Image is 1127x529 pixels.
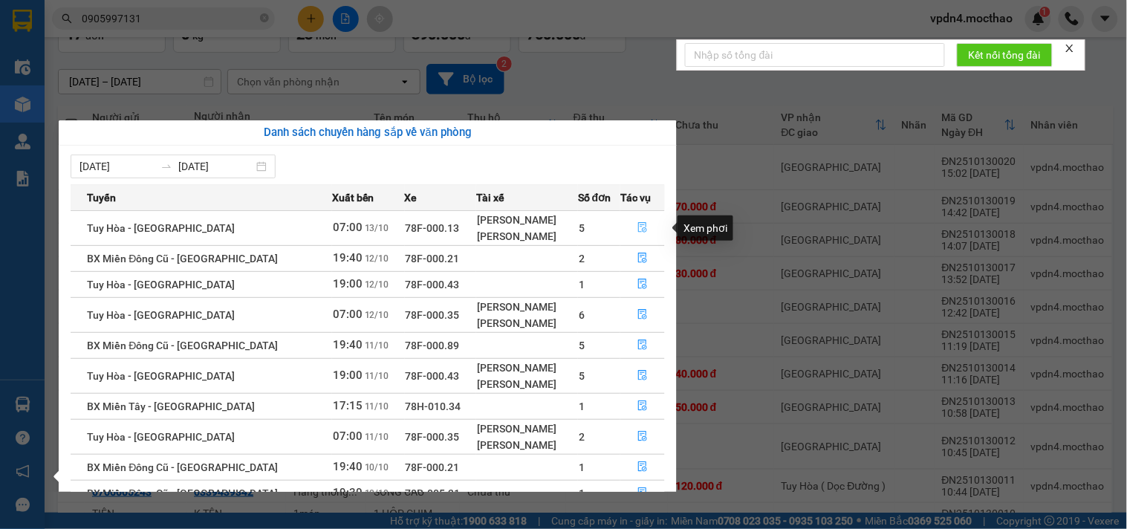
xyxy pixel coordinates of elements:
span: file-done [637,400,648,412]
span: 78B-005.31 [406,487,461,499]
span: 78F-000.13 [406,222,460,234]
span: 1 [579,279,585,291]
span: 17:15 [333,399,363,412]
span: 78F-000.43 [406,370,460,382]
span: BX Miền Đông Cũ - [GEOGRAPHIC_DATA] [87,340,278,351]
span: 11/10 [365,340,389,351]
button: file-done [621,425,664,449]
span: 5 [579,222,585,234]
span: 19:40 [333,251,363,264]
span: 1 [579,400,585,412]
span: Tài xế [476,189,504,206]
span: 6 [579,309,585,321]
div: [PERSON_NAME] [477,437,577,453]
span: 19:00 [333,369,363,382]
div: Xem phơi [678,215,733,241]
button: file-done [621,247,664,270]
span: Tuy Hòa - [GEOGRAPHIC_DATA] [87,222,235,234]
span: 13/10 [365,223,389,233]
span: BX Miền Đông Cũ - [GEOGRAPHIC_DATA] [87,487,278,499]
span: BX Miền Đông Cũ - [GEOGRAPHIC_DATA] [87,461,278,473]
input: Đến ngày [178,158,253,175]
span: Kết nối tổng đài [969,47,1041,63]
button: file-done [621,273,664,296]
span: Số đơn [578,189,611,206]
span: Tuy Hòa - [GEOGRAPHIC_DATA] [87,370,235,382]
span: file-done [637,279,648,291]
span: swap-right [160,160,172,172]
span: file-done [637,222,648,234]
span: Tuyến [87,189,116,206]
span: Tuy Hòa - [GEOGRAPHIC_DATA] [87,279,235,291]
span: 19:00 [333,277,363,291]
span: 07:00 [333,429,363,443]
span: 78F-000.89 [406,340,460,351]
span: Xuất bến [332,189,374,206]
span: file-done [637,340,648,351]
span: 5 [579,340,585,351]
li: VP [GEOGRAPHIC_DATA] [103,80,198,129]
button: file-done [621,395,664,418]
span: 12/10 [365,253,389,264]
span: 11/10 [365,401,389,412]
span: 1 [579,461,585,473]
span: file-done [637,487,648,499]
span: file-done [637,309,648,321]
span: 78F-000.43 [406,279,460,291]
li: Xe khách Mộc Thảo [7,7,215,63]
span: 12/10 [365,310,389,320]
span: Tuy Hòa - [GEOGRAPHIC_DATA] [87,309,235,321]
button: file-done [621,364,664,388]
div: [PERSON_NAME] [477,299,577,315]
span: 10/10 [365,462,389,473]
li: VP [GEOGRAPHIC_DATA] [7,80,103,129]
img: logo.jpg [7,7,59,59]
div: Danh sách chuyến hàng sắp về văn phòng [71,124,665,142]
span: BX Miền Tây - [GEOGRAPHIC_DATA] [87,400,255,412]
span: 11/10 [365,432,389,442]
button: file-done [621,334,664,357]
button: Kết nối tổng đài [957,43,1053,67]
div: [PERSON_NAME] [477,376,577,392]
span: 19:30 [333,486,363,499]
span: 10/10 [365,488,389,499]
span: close [1065,43,1075,53]
span: file-done [637,253,648,264]
span: to [160,160,172,172]
div: [PERSON_NAME] [477,228,577,244]
span: 1 [579,487,585,499]
div: [PERSON_NAME] [477,421,577,437]
input: Nhập số tổng đài [685,43,945,67]
button: file-done [621,481,664,505]
span: 2 [579,431,585,443]
span: 78F-000.35 [406,309,460,321]
span: 07:00 [333,221,363,234]
div: [PERSON_NAME] [477,315,577,331]
span: 78F-000.21 [406,253,460,264]
span: 07:00 [333,308,363,321]
span: 11/10 [365,371,389,381]
div: [PERSON_NAME] [477,212,577,228]
span: Xe [405,189,418,206]
button: file-done [621,455,664,479]
span: 2 [579,253,585,264]
span: file-done [637,370,648,382]
button: file-done [621,216,664,240]
span: 12/10 [365,279,389,290]
div: [PERSON_NAME] [477,360,577,376]
span: 78F-000.35 [406,431,460,443]
input: Từ ngày [79,158,155,175]
span: Tuy Hòa - [GEOGRAPHIC_DATA] [87,431,235,443]
span: 19:40 [333,460,363,473]
span: 78F-000.21 [406,461,460,473]
span: 19:40 [333,338,363,351]
span: 5 [579,370,585,382]
span: file-done [637,461,648,473]
span: BX Miền Đông Cũ - [GEOGRAPHIC_DATA] [87,253,278,264]
span: 78H-010.34 [406,400,461,412]
button: file-done [621,303,664,327]
span: Tác vụ [620,189,651,206]
span: file-done [637,431,648,443]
